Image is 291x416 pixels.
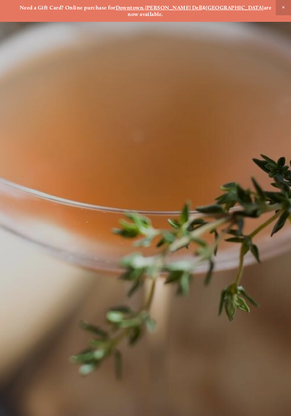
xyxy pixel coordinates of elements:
[143,4,145,11] strong: ,
[20,4,116,11] strong: Need a Gift Card? Online purchase for
[128,4,272,17] strong: are now available.
[206,4,264,11] a: [GEOGRAPHIC_DATA]
[202,4,206,11] strong: &
[116,4,144,11] a: Downtown
[145,4,202,11] a: [PERSON_NAME] Dell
